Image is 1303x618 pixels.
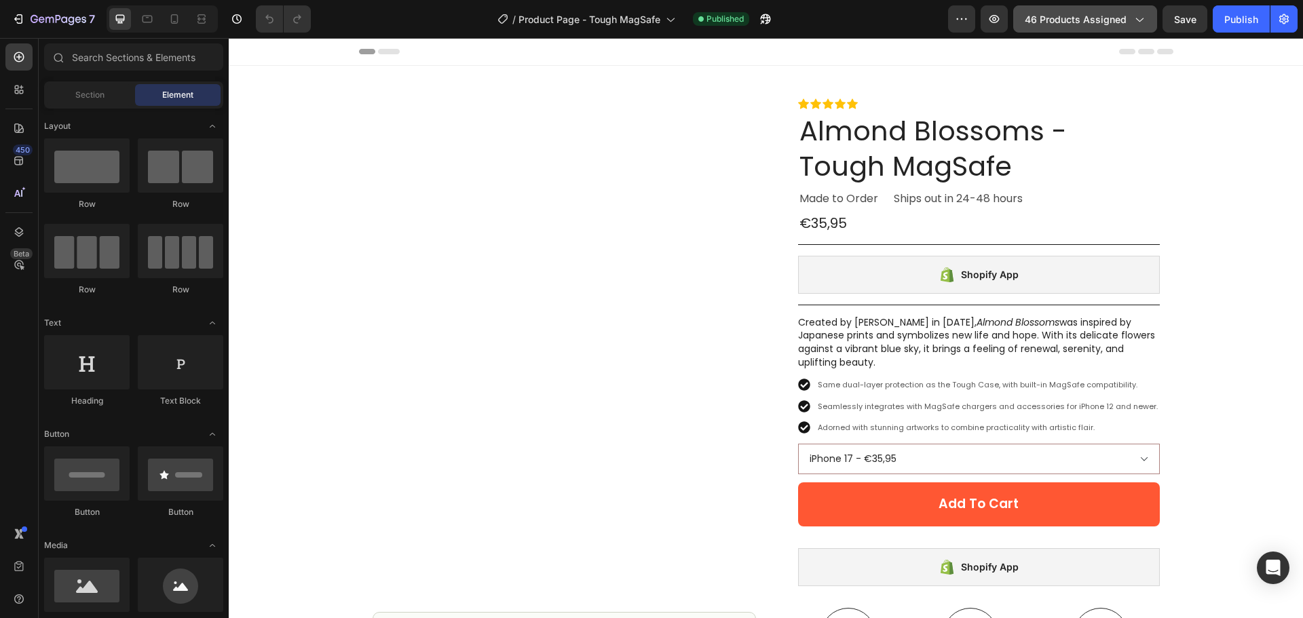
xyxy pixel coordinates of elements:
h1: Almond Blossoms - Tough MagSafe [569,74,931,147]
div: Button [138,506,223,518]
div: Row [138,284,223,296]
span: Product Page - Tough MagSafe [518,12,660,26]
p: Seamlessly integrates with MagSafe chargers and accessories for iPhone 12 and newer. [589,363,929,374]
button: Add to cart [569,444,931,488]
span: 46 products assigned [1025,12,1127,26]
span: Save [1174,14,1196,25]
span: / [512,12,516,26]
div: Row [44,284,130,296]
span: Toggle open [202,312,223,334]
button: Save [1163,5,1207,33]
span: Section [75,89,105,101]
div: Add to cart [710,458,790,475]
div: 450 [13,144,33,155]
span: Created by [PERSON_NAME] in [DATE], [569,277,748,291]
span: was inspired by Japanese prints and symbolizes new life and hope. With its delicate flowers again... [569,277,926,331]
div: Row [138,198,223,210]
em: Almond Blossoms [748,277,831,291]
p: Same dual-layer protection as the Tough Case, with built-in MagSafe compatibility. [589,341,929,353]
p: Ships out in 24-48 hours [665,151,930,171]
span: Element [162,89,193,101]
div: Beta [10,248,33,259]
p: Made to Order [571,151,657,171]
div: Button [44,506,130,518]
span: Toggle open [202,535,223,556]
div: Shopify App [732,229,790,245]
div: €35,95 [569,175,931,195]
div: Open Intercom Messenger [1257,552,1289,584]
div: Heading [44,395,130,407]
span: Toggle open [202,115,223,137]
span: Published [706,13,744,25]
iframe: Design area [229,38,1303,618]
p: Adorned with stunning artworks to combine practicality with artistic flair. [589,384,929,395]
p: 7 [89,11,95,27]
span: Media [44,539,68,552]
div: Undo/Redo [256,5,311,33]
div: Row [44,198,130,210]
button: Publish [1213,5,1270,33]
button: 7 [5,5,101,33]
span: Button [44,428,69,440]
span: Toggle open [202,423,223,445]
div: Shopify App [732,521,790,537]
div: Text Block [138,395,223,407]
div: Publish [1224,12,1258,26]
button: 46 products assigned [1013,5,1157,33]
span: Text [44,317,61,329]
input: Search Sections & Elements [44,43,223,71]
span: Layout [44,120,71,132]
